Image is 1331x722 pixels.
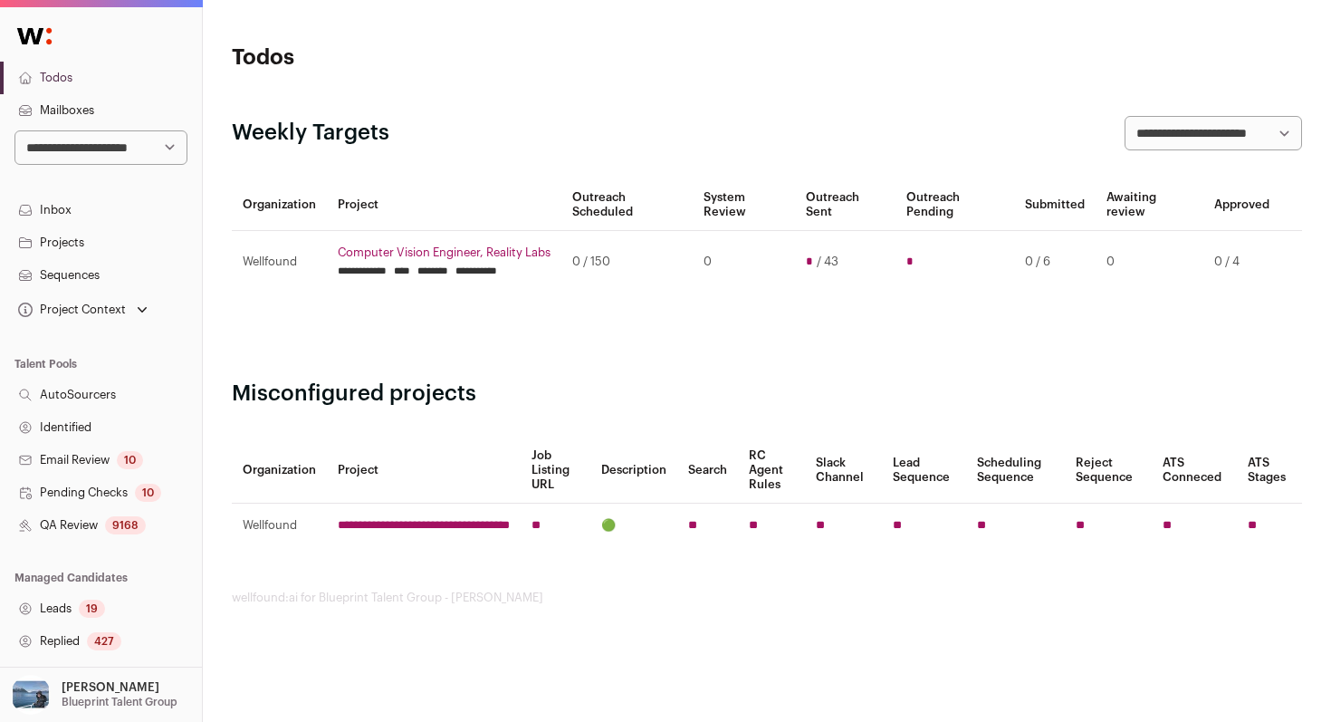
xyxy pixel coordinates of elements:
[232,179,327,231] th: Organization
[7,675,181,715] button: Open dropdown
[561,179,693,231] th: Outreach Scheduled
[79,600,105,618] div: 19
[521,438,590,504] th: Job Listing URL
[117,451,143,469] div: 10
[232,591,1302,605] footer: wellfound:ai for Blueprint Talent Group - [PERSON_NAME]
[232,231,327,294] td: Wellfound
[1203,231,1280,294] td: 0 / 4
[882,438,967,504] th: Lead Sequence
[693,231,796,294] td: 0
[966,438,1065,504] th: Scheduling Sequence
[338,245,551,260] a: Computer Vision Engineer, Reality Labs
[817,255,838,269] span: / 43
[795,179,895,231] th: Outreach Sent
[561,231,693,294] td: 0 / 150
[14,303,126,317] div: Project Context
[62,695,177,709] p: Blueprint Talent Group
[1014,231,1096,294] td: 0 / 6
[590,438,677,504] th: Description
[232,504,327,548] td: Wellfound
[805,438,881,504] th: Slack Channel
[327,438,521,504] th: Project
[327,179,561,231] th: Project
[1065,438,1152,504] th: Reject Sequence
[105,516,146,534] div: 9168
[1096,231,1203,294] td: 0
[11,675,51,715] img: 17109629-medium_jpg
[232,43,589,72] h1: Todos
[62,680,159,695] p: [PERSON_NAME]
[1237,438,1302,504] th: ATS Stages
[895,179,1014,231] th: Outreach Pending
[7,18,62,54] img: Wellfound
[693,179,796,231] th: System Review
[1096,179,1203,231] th: Awaiting review
[1152,438,1238,504] th: ATS Conneced
[232,119,389,148] h2: Weekly Targets
[14,297,151,322] button: Open dropdown
[590,504,677,548] td: 🟢
[232,438,327,504] th: Organization
[677,438,738,504] th: Search
[1014,179,1096,231] th: Submitted
[232,380,1302,409] h2: Misconfigured projects
[135,484,161,502] div: 10
[87,632,121,650] div: 427
[738,438,805,504] th: RC Agent Rules
[1203,179,1280,231] th: Approved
